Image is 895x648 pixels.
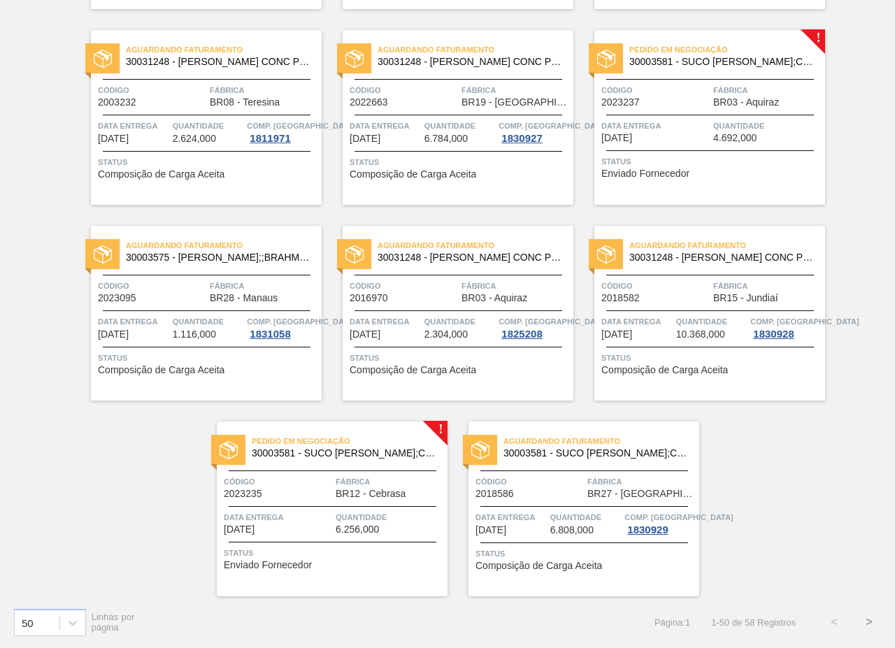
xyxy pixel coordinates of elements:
span: Quantidade [713,119,822,133]
span: 30003581 - SUCO CONCENT LIMAO;CLARIFIC.C/SO2;PEPSI; [503,448,688,459]
span: Status [475,547,696,561]
span: Data entrega [475,510,547,524]
span: BR03 - Aquiraz [461,293,527,303]
span: 4.692,000 [713,133,757,143]
span: 24/09/2025 [98,329,129,340]
span: 2023095 [98,293,136,303]
span: 6.256,000 [336,524,379,535]
span: Status [601,351,822,365]
span: Fábrica [210,279,318,293]
a: statusAguardando Faturamento30031248 - [PERSON_NAME] CONC PRESV 63 5 KGCódigo2003232FábricaBR08 -... [70,30,322,205]
span: Quantidade [424,119,496,133]
img: status [597,50,615,68]
span: Fábrica [587,475,696,489]
a: !statusPedido em Negociação30003581 - SUCO [PERSON_NAME];CLARIFIC.C/SO2;PEPSI;Código2023235Fábric... [196,422,447,596]
span: Data entrega [350,315,421,329]
div: 1825208 [499,329,545,340]
img: status [471,441,489,459]
span: Código [350,83,458,97]
span: BR03 - Aquiraz [713,97,779,108]
button: < [817,605,852,640]
span: Aguardando Faturamento [126,43,322,57]
span: Data entrega [224,510,332,524]
a: Comp. [GEOGRAPHIC_DATA]1811971 [247,119,318,144]
div: 50 [22,617,34,628]
span: Quantidade [173,119,244,133]
a: statusAguardando Faturamento30031248 - [PERSON_NAME] CONC PRESV 63 5 KGCódigo2018582FábricaBR15 -... [573,226,825,401]
span: Composição de Carga Aceita [350,365,476,375]
span: Código [601,83,710,97]
span: 23/09/2025 [350,134,380,144]
span: Fábrica [461,83,570,97]
span: Composição de Carga Aceita [475,561,602,571]
span: Composição de Carga Aceita [350,169,476,180]
span: Comp. Carga [499,315,607,329]
span: 2023235 [224,489,262,499]
span: Aguardando Faturamento [378,238,573,252]
span: Status [350,351,570,365]
span: 30031248 - SUCO LARANJA CONC PRESV 63 5 KG [126,57,310,67]
span: 1.116,000 [173,329,216,340]
span: Aguardando Faturamento [629,238,825,252]
span: Data entrega [98,119,169,133]
span: Data entrega [601,119,710,133]
span: 6.784,000 [424,134,468,144]
span: 2003232 [98,97,136,108]
span: Status [601,154,822,168]
span: 2016970 [350,293,388,303]
span: 30031248 - SUCO LARANJA CONC PRESV 63 5 KG [378,57,562,67]
span: Comp. Carga [247,119,355,133]
span: BR15 - Jundiaí [713,293,778,303]
span: Composição de Carga Aceita [601,365,728,375]
span: 30003575 - SUCO CONCENT LIMAO;;BRAHMA;BOMBONA 62KG; [126,252,310,263]
span: Enviado Fornecedor [601,168,689,179]
span: Aguardando Faturamento [503,434,699,448]
span: 24/09/2025 [350,329,380,340]
span: BR28 - Manaus [210,293,278,303]
span: 24/09/2025 [601,329,632,340]
span: Quantidade [424,315,496,329]
span: Pedido em Negociação [629,43,825,57]
span: Código [98,83,206,97]
span: Fábrica [713,279,822,293]
span: Código [601,279,710,293]
span: 2.304,000 [424,329,468,340]
a: !statusPedido em Negociação30003581 - SUCO [PERSON_NAME];CLARIFIC.C/SO2;PEPSI;Código2023237Fábric... [573,30,825,205]
span: BR08 - Teresina [210,97,280,108]
span: 30031248 - SUCO LARANJA CONC PRESV 63 5 KG [378,252,562,263]
span: Aguardando Faturamento [126,238,322,252]
a: Comp. [GEOGRAPHIC_DATA]1830927 [499,119,570,144]
span: Composição de Carga Aceita [98,365,224,375]
span: BR12 - Cebrasa [336,489,406,499]
div: 1830927 [499,133,545,144]
a: Comp. [GEOGRAPHIC_DATA]1831058 [247,315,318,340]
span: Status [98,155,318,169]
span: Código [224,475,332,489]
img: status [345,245,364,264]
span: Composição de Carga Aceita [98,169,224,180]
span: 1 - 50 de 58 Registros [711,617,796,628]
span: 2018586 [475,489,514,499]
span: Data entrega [98,315,169,329]
span: Enviado Fornecedor [224,560,312,570]
span: Quantidade [336,510,444,524]
img: status [220,441,238,459]
span: Aguardando Faturamento [378,43,573,57]
span: 30031248 - SUCO LARANJA CONC PRESV 63 5 KG [629,252,814,263]
span: Fábrica [210,83,318,97]
a: Comp. [GEOGRAPHIC_DATA]1825208 [499,315,570,340]
span: BR19 - Nova Rio [461,97,570,108]
span: Quantidade [676,315,747,329]
span: 2023237 [601,97,640,108]
img: status [94,50,112,68]
div: 1830928 [750,329,796,340]
span: Código [475,475,584,489]
span: 2018582 [601,293,640,303]
span: Pedido em Negociação [252,434,447,448]
span: Data entrega [350,119,421,133]
span: 2022663 [350,97,388,108]
div: 1830929 [624,524,671,535]
a: statusAguardando Faturamento30031248 - [PERSON_NAME] CONC PRESV 63 5 KGCódigo2022663FábricaBR19 -... [322,30,573,205]
span: 30003581 - SUCO CONCENT LIMAO;CLARIFIC.C/SO2;PEPSI; [629,57,814,67]
span: Status [98,351,318,365]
